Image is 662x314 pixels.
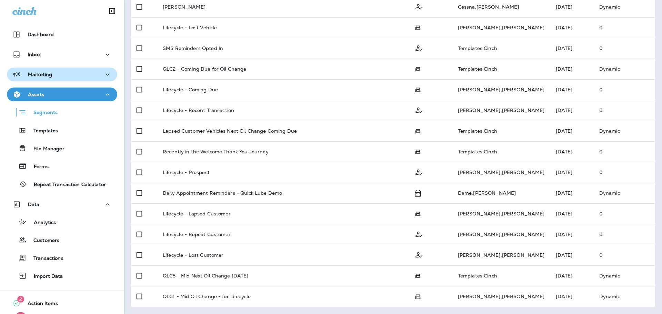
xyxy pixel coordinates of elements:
p: Assets [28,92,44,97]
td: 0 [594,38,655,59]
button: Import Data [7,269,117,283]
p: Lifecycle - Prospect [163,170,210,175]
button: File Manager [7,141,117,155]
span: Possession [414,210,421,216]
td: [PERSON_NAME] , [PERSON_NAME] [452,224,550,245]
td: [DATE] [550,224,594,245]
p: QLC5 - Mid Next Oil Change [DATE] [163,273,249,278]
p: SMS Reminders Opted In [163,45,223,51]
td: Templates , Cinch [452,38,550,59]
td: 0 [594,203,655,224]
p: Repeat Transaction Calculator [27,182,106,188]
span: 2 [17,296,24,303]
td: Dynamic [594,121,655,141]
p: [PERSON_NAME] [163,4,205,10]
button: Analytics [7,215,117,229]
button: Customers [7,233,117,247]
p: Lifecycle - Coming Due [163,87,218,92]
td: [PERSON_NAME] , [PERSON_NAME] [452,162,550,183]
span: Possession [414,128,421,134]
button: Collapse Sidebar [102,4,122,18]
td: Templates , Cinch [452,141,550,162]
td: [DATE] [550,100,594,121]
button: Forms [7,159,117,173]
button: Marketing [7,68,117,81]
span: Possession [414,86,421,92]
span: Customer Only [414,107,423,113]
p: Data [28,202,40,207]
button: 2Action Items [7,296,117,310]
p: Recently in the Welcome Thank You Journey [163,149,269,154]
p: Templates [27,128,58,134]
button: Data [7,197,117,211]
p: Segments [27,110,58,117]
span: Customer Only [414,231,423,237]
span: Possession [414,148,421,154]
td: 0 [594,162,655,183]
td: 0 [594,245,655,265]
td: [DATE] [550,59,594,79]
p: File Manager [27,146,64,152]
p: Analytics [27,220,56,226]
button: Assets [7,88,117,101]
span: Customer Only [414,44,423,51]
span: Possession [414,272,421,278]
td: [DATE] [550,183,594,203]
button: Segments [7,105,117,120]
td: 0 [594,79,655,100]
p: Marketing [28,72,52,77]
td: [PERSON_NAME] , [PERSON_NAME] [452,79,550,100]
p: Lifecycle - Lost Customer [163,252,224,258]
td: Templates , Cinch [452,121,550,141]
td: [DATE] [550,38,594,59]
td: Dynamic [594,183,655,203]
td: [PERSON_NAME] , [PERSON_NAME] [452,245,550,265]
td: 0 [594,224,655,245]
button: Inbox [7,48,117,61]
td: [PERSON_NAME] , [PERSON_NAME] [452,203,550,224]
td: Templates , Cinch [452,59,550,79]
p: Customers [27,237,59,244]
p: Lifecycle - Repeat Customer [163,232,231,237]
p: Lifecycle - Lapsed Customer [163,211,231,216]
td: 0 [594,100,655,121]
span: Customer Only [414,251,423,257]
td: Dynamic [594,265,655,286]
span: Customer Only [414,169,423,175]
p: Lifecycle - Recent Transaction [163,108,234,113]
td: [DATE] [550,265,594,286]
td: [PERSON_NAME] , [PERSON_NAME] [452,100,550,121]
span: Action Items [21,301,58,309]
p: Dashboard [28,32,54,37]
span: Possession [414,65,421,72]
p: Transactions [27,255,63,262]
td: [DATE] [550,121,594,141]
td: [DATE] [550,286,594,307]
td: [DATE] [550,203,594,224]
p: Inbox [28,52,41,57]
p: Daily Appointment Reminders - Quick Lube Demo [163,190,282,196]
td: [DATE] [550,245,594,265]
span: Possession [414,24,421,30]
td: [DATE] [550,17,594,38]
td: Dynamic [594,59,655,79]
td: 0 [594,141,655,162]
span: Schedule [414,190,421,196]
p: Import Data [27,273,63,280]
p: Forms [27,164,49,170]
td: [PERSON_NAME] , [PERSON_NAME] [452,17,550,38]
p: QLC2 - Coming Due for Oil Change [163,66,246,72]
td: Dame , [PERSON_NAME] [452,183,550,203]
span: Customer Only [414,3,423,9]
span: Possession [414,293,421,299]
td: [DATE] [550,162,594,183]
p: Lifecycle - Lost Vehicle [163,25,217,30]
td: [DATE] [550,141,594,162]
td: Dynamic [594,286,655,307]
button: Repeat Transaction Calculator [7,177,117,191]
button: Templates [7,123,117,138]
td: [DATE] [550,79,594,100]
button: Transactions [7,251,117,265]
p: QLC1 - Mid Oil Change - for Lifecycle [163,294,251,299]
td: 0 [594,17,655,38]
